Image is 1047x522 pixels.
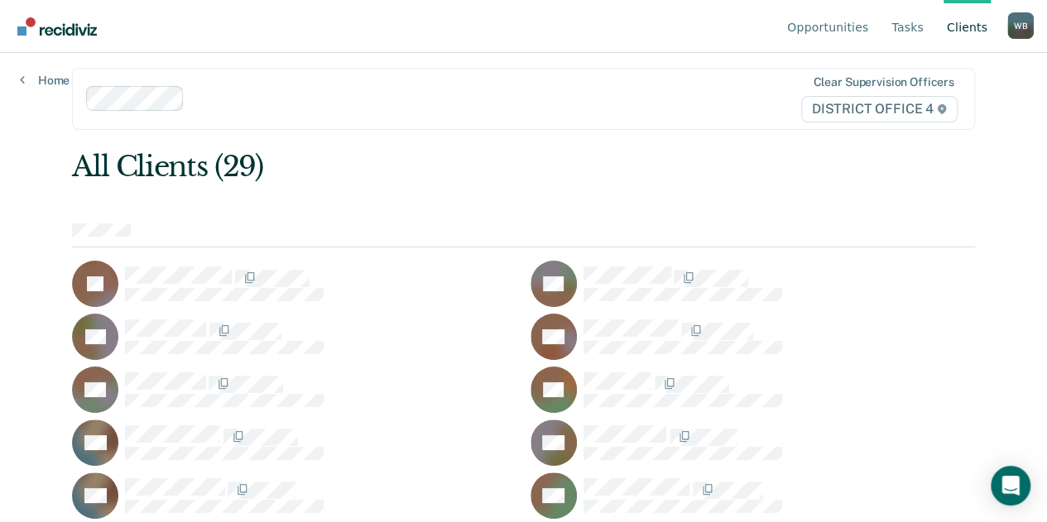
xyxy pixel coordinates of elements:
[1007,12,1034,39] button: Profile dropdown button
[72,150,794,184] div: All Clients (29)
[20,73,70,88] a: Home
[801,96,958,122] span: DISTRICT OFFICE 4
[1007,12,1034,39] div: W B
[991,466,1030,505] div: Open Intercom Messenger
[17,17,97,36] img: Recidiviz
[813,75,953,89] div: Clear supervision officers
